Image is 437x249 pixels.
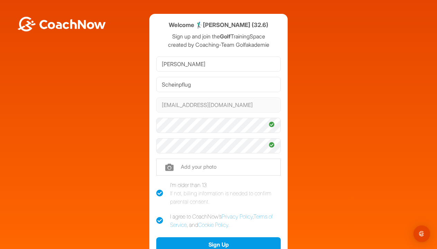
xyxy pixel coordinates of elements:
strong: Golf [220,33,231,40]
label: I agree to CoachNow's , , and . [156,212,281,229]
a: Cookie Policy [198,221,228,228]
div: If not, billing information is needed to confirm parental consent. [170,189,281,206]
div: Open Intercom Messenger [413,225,430,242]
input: Email [156,97,281,113]
a: Terms of Service [170,213,273,228]
h4: Welcome 🏌‍♂[PERSON_NAME] (32.6) [169,21,268,29]
input: First Name [156,56,281,72]
img: BwLJSsUCoWCh5upNqxVrqldRgqLPVwmV24tXu5FoVAoFEpwwqQ3VIfuoInZCoVCoTD4vwADAC3ZFMkVEQFDAAAAAElFTkSuQmCC [17,17,106,32]
input: Last Name [156,77,281,92]
p: created by Coaching-Team Golfakademie [156,41,281,49]
p: Sign up and join the TrainingSpace [156,32,281,41]
div: I'm older than 13 [170,181,281,206]
a: Privacy Policy [222,213,253,220]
